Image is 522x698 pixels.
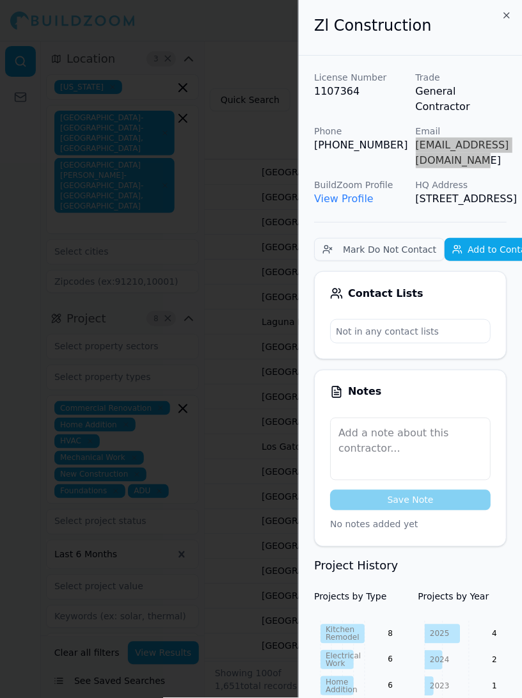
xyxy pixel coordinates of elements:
a: View Profile [314,193,374,205]
p: Trade [416,71,507,84]
p: HQ Address [416,178,507,191]
tspan: Addition [326,686,358,695]
tspan: Electrical [326,652,361,661]
tspan: Home [326,678,348,687]
tspan: 2025 [430,630,450,639]
h3: Project History [314,557,507,575]
div: Notes [330,386,491,399]
button: Mark Do Not Contact [314,238,445,261]
h4: Projects by Year [418,591,507,603]
p: [EMAIL_ADDRESS][DOMAIN_NAME] [416,138,507,168]
p: [STREET_ADDRESS] [416,191,507,207]
text: 6 [388,681,393,690]
text: 2 [492,656,497,665]
text: 4 [492,630,497,639]
p: [PHONE_NUMBER] [314,138,406,153]
tspan: 2023 [430,682,450,691]
tspan: 2024 [430,656,450,665]
p: Not in any contact lists [331,320,490,343]
p: General Contractor [416,84,507,115]
p: Phone [314,125,406,138]
p: Email [416,125,507,138]
p: License Number [314,71,406,84]
tspan: Remodel [326,633,360,642]
tspan: Kitchen [326,626,354,635]
text: 8 [388,630,393,639]
h4: Projects by Type [314,591,403,603]
div: Contact Lists [330,287,491,300]
text: 1 [492,682,497,691]
text: 6 [388,655,393,664]
p: 1107364 [314,84,406,99]
p: No notes added yet [330,518,491,531]
h2: Zl Construction [314,15,507,36]
tspan: Work [326,660,345,669]
p: BuildZoom Profile [314,178,406,191]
